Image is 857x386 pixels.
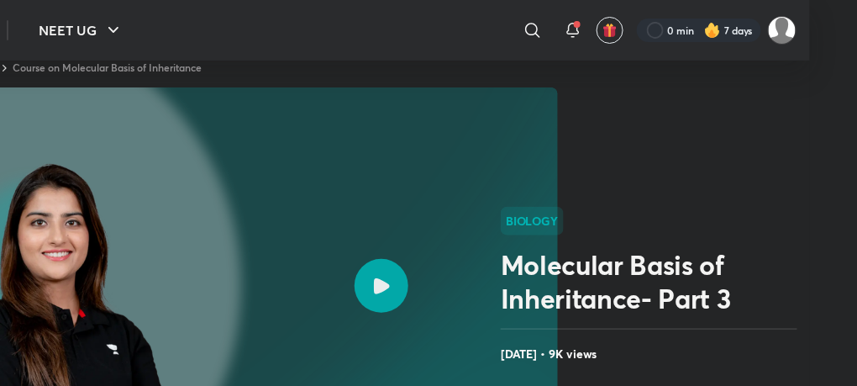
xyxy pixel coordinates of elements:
[501,343,803,365] h4: [DATE] • 9K views
[29,13,134,47] button: NEET UG
[13,61,202,74] a: Course on Molecular Basis of Inheritance
[597,17,623,44] button: avatar
[602,23,618,38] img: avatar
[704,22,721,39] img: streak
[768,16,797,45] img: VAISHNAVI DWIVEDI
[501,248,803,315] h2: Molecular Basis of Inheritance- Part 3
